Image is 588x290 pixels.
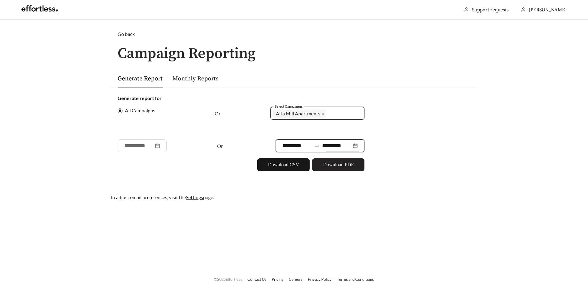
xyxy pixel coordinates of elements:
[272,277,284,282] a: Pricing
[257,158,310,171] button: Download CSV
[314,143,320,149] span: swap-right
[268,161,299,168] span: Download CSV
[276,110,320,116] span: Alta Mill Apartments
[215,110,221,116] span: Or
[110,30,478,38] a: Go back
[118,95,162,101] strong: Generate report for
[217,143,223,149] span: Or
[247,277,266,282] a: Contact Us
[123,107,158,114] span: All Campaigns
[118,75,163,83] a: Generate Report
[322,112,325,116] span: close
[186,194,203,200] a: Settings
[289,277,303,282] a: Careers
[314,143,320,149] span: to
[323,161,354,168] span: Download PDF
[172,75,219,83] a: Monthly Reports
[472,7,509,13] a: Support requests
[110,46,478,62] h1: Campaign Reporting
[214,277,242,282] span: © 2025 Effortless
[312,158,364,171] button: Download PDF
[308,277,332,282] a: Privacy Policy
[529,7,567,13] span: [PERSON_NAME]
[337,277,374,282] a: Terms and Conditions
[110,194,214,200] span: To adjust email preferences, visit the page.
[118,31,135,37] span: Go back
